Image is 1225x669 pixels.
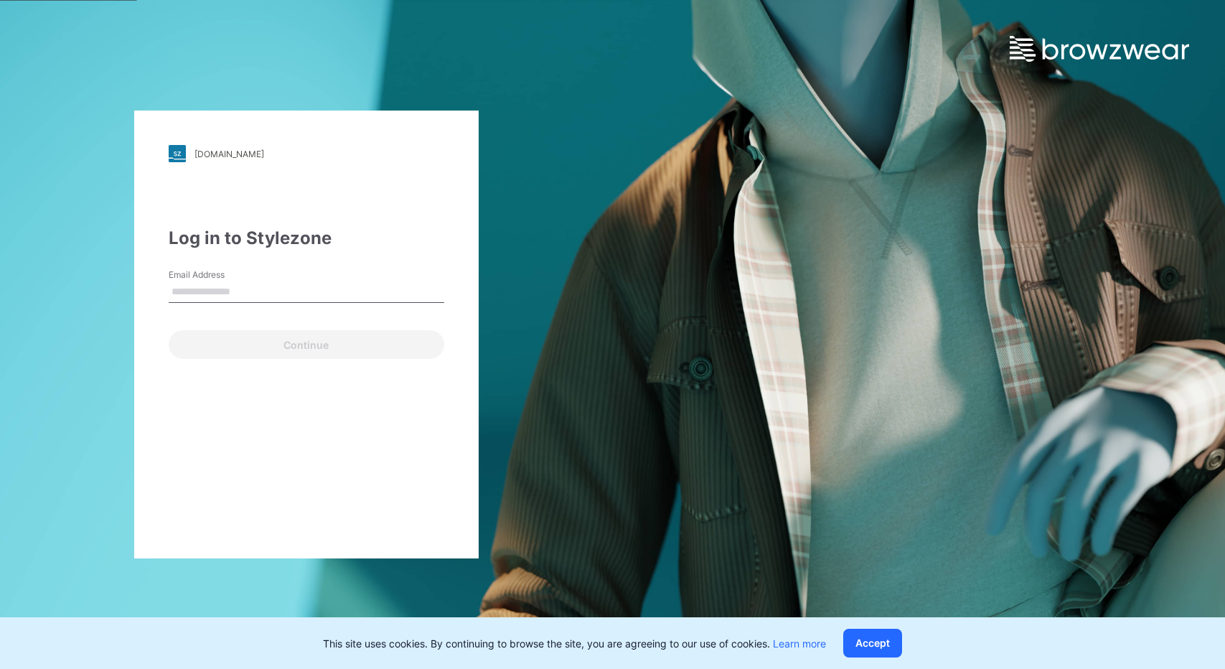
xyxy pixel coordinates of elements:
label: Email Address [169,268,269,281]
div: [DOMAIN_NAME] [194,149,264,159]
a: [DOMAIN_NAME] [169,145,444,162]
p: This site uses cookies. By continuing to browse the site, you are agreeing to our use of cookies. [323,636,826,651]
img: browzwear-logo.e42bd6dac1945053ebaf764b6aa21510.svg [1010,36,1189,62]
button: Accept [843,629,902,658]
img: stylezone-logo.562084cfcfab977791bfbf7441f1a819.svg [169,145,186,162]
div: Log in to Stylezone [169,225,444,251]
a: Learn more [773,637,826,650]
